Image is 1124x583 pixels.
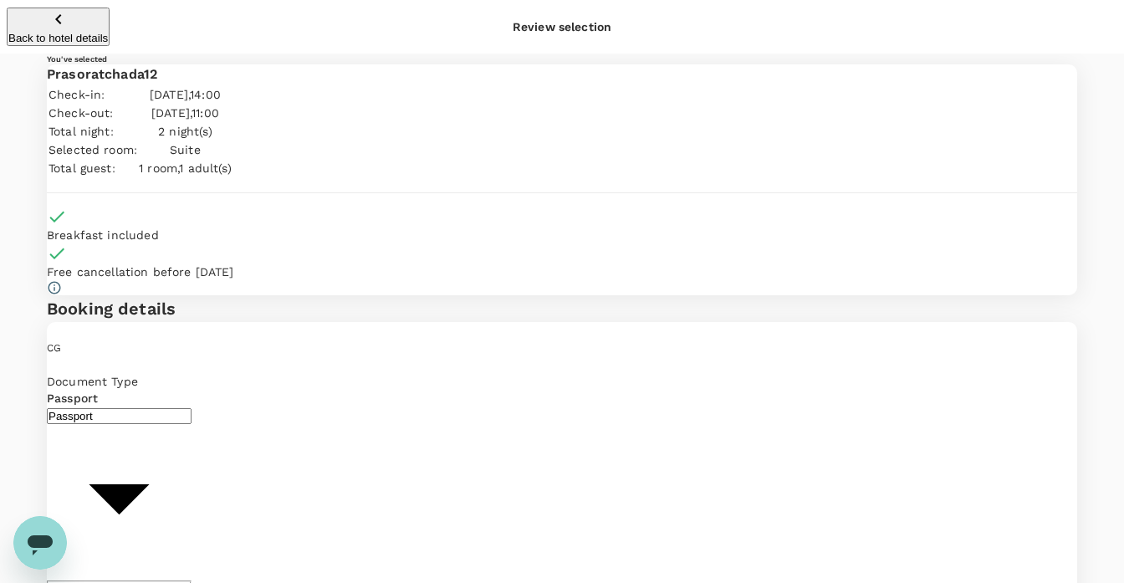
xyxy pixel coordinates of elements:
[49,125,110,138] span: Total night
[47,84,233,178] table: simple table
[7,8,110,46] button: Back to hotel details
[47,227,1077,243] div: Breakfast included
[47,390,192,407] p: Passport
[49,88,101,101] span: Check-in
[13,516,67,570] iframe: Button to launch messaging window
[47,342,61,354] span: CG
[139,86,232,103] p: [DATE] , 14:00
[139,141,232,158] p: Suite
[139,160,232,176] p: 1 room , 1 adult(s)
[47,324,131,337] span: Lead traveller :
[47,263,1077,280] div: Free cancellation before [DATE]
[139,105,232,121] p: [DATE] , 11:00
[8,32,108,44] p: Back to hotel details
[513,18,611,35] div: Review selection
[47,356,1077,373] p: [PERSON_NAME]
[134,143,137,156] span: :
[47,280,62,295] svg: Full refund before 2025-10-22 00:00 Cancellation penalty of SGD 50.39 after 2025-10-22 00:00 but ...
[47,54,1077,64] h6: You've selected
[47,295,1077,322] h6: Booking details
[47,375,138,388] span: Document Type
[49,106,110,120] span: Check-out
[139,123,232,140] p: 2 night(s)
[101,88,105,101] span: :
[112,161,115,175] span: :
[110,125,114,138] span: :
[47,64,1077,84] p: Prasoratchada12
[49,143,134,156] span: Selected room
[110,106,113,120] span: :
[49,161,112,175] span: Total guest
